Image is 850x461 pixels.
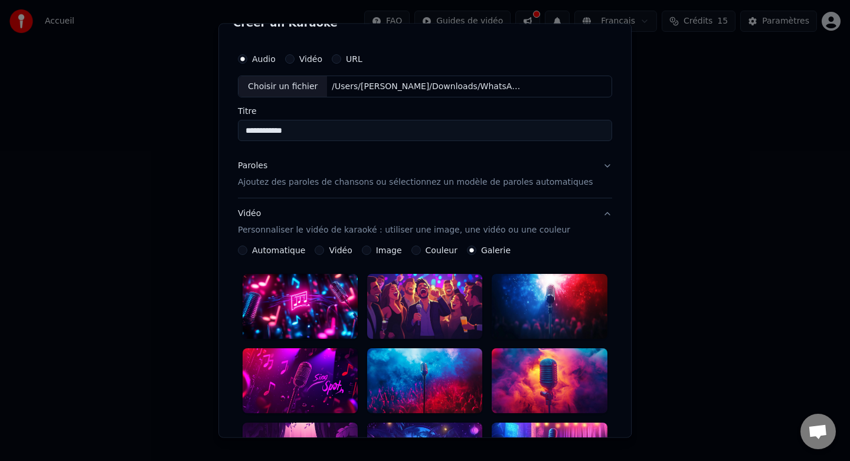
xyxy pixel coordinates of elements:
div: Choisir un fichier [238,76,327,97]
div: /Users/[PERSON_NAME]/Downloads/WhatsApp-Video-2025-09-23-at-13.22.59.mp3 [328,80,528,92]
label: Automatique [252,246,305,254]
label: Titre [238,107,612,115]
label: Vidéo [299,54,322,63]
label: Vidéo [329,246,352,254]
p: Personnaliser le vidéo de karaoké : utiliser une image, une vidéo ou une couleur [238,224,570,236]
button: ParolesAjoutez des paroles de chansons ou sélectionnez un modèle de paroles automatiques [238,151,612,198]
div: Paroles [238,160,267,172]
label: Audio [252,54,276,63]
label: URL [346,54,362,63]
div: Vidéo [238,208,570,236]
label: Image [376,246,402,254]
button: VidéoPersonnaliser le vidéo de karaoké : utiliser une image, une vidéo ou une couleur [238,198,612,246]
label: Couleur [426,246,457,254]
p: Ajoutez des paroles de chansons ou sélectionnez un modèle de paroles automatiques [238,176,593,188]
label: Galerie [481,246,511,254]
h2: Créer un Karaoké [233,17,617,28]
